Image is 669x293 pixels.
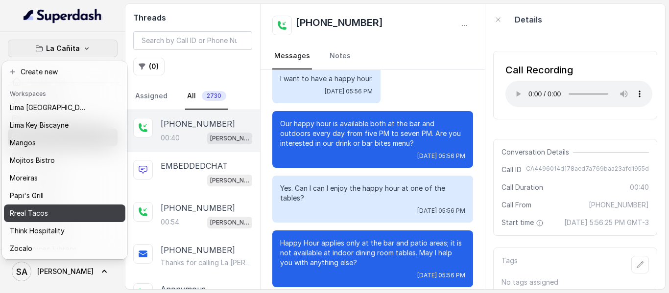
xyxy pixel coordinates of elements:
p: La Cañita [46,43,80,54]
p: Mojitos Bistro [10,155,55,166]
p: Lima [GEOGRAPHIC_DATA] [10,102,88,113]
button: La Cañita [8,40,118,57]
p: Zocalo [10,243,32,254]
p: Think Hospitality [10,225,65,237]
p: Mangos [10,137,36,149]
p: Moreiras [10,172,38,184]
p: Rreal Tacos [10,207,48,219]
header: Workspaces [4,85,125,101]
button: Create new [4,63,125,81]
p: Lima Key Biscayne [10,119,69,131]
div: La Cañita [2,61,127,259]
p: Papi's Grill [10,190,44,202]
